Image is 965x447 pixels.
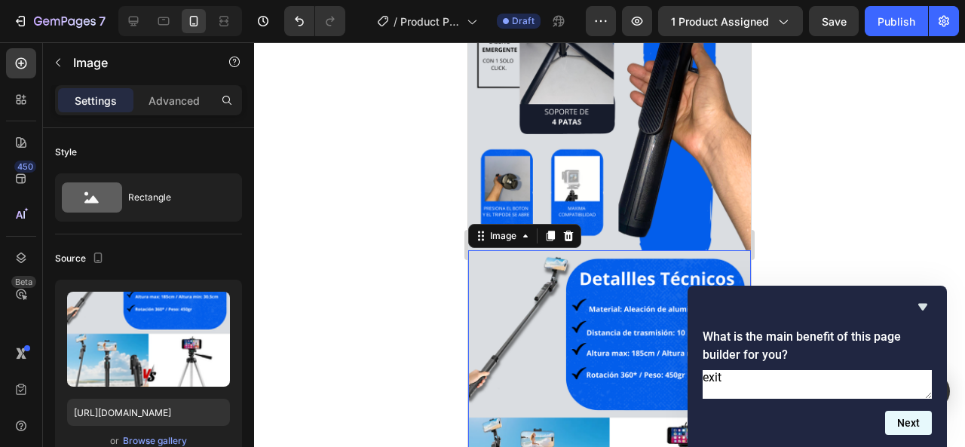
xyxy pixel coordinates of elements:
div: What is the main benefit of this page builder for you? [703,298,932,435]
button: Publish [865,6,928,36]
input: https://example.com/image.jpg [67,399,230,426]
span: / [394,14,397,29]
div: Beta [11,276,36,288]
button: Hide survey [914,298,932,316]
span: Save [822,15,847,28]
div: 450 [14,161,36,173]
button: 7 [6,6,112,36]
div: Source [55,249,107,269]
button: 1 product assigned [658,6,803,36]
p: Image [73,54,201,72]
div: Undo/Redo [284,6,345,36]
p: Settings [75,93,117,109]
textarea: What is the main benefit of this page builder for you? [703,370,932,399]
div: Style [55,145,77,159]
div: Rectangle [128,180,220,215]
p: 7 [99,12,106,30]
iframe: Design area [468,42,751,447]
span: 1 product assigned [671,14,769,29]
img: preview-image [67,292,230,387]
div: Publish [878,14,915,29]
h2: What is the main benefit of this page builder for you? [703,328,932,364]
span: Draft [512,14,535,28]
button: Next question [885,411,932,435]
button: Save [809,6,859,36]
p: Advanced [149,93,200,109]
span: Product Page - [DATE] 15:23:08 [400,14,461,29]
